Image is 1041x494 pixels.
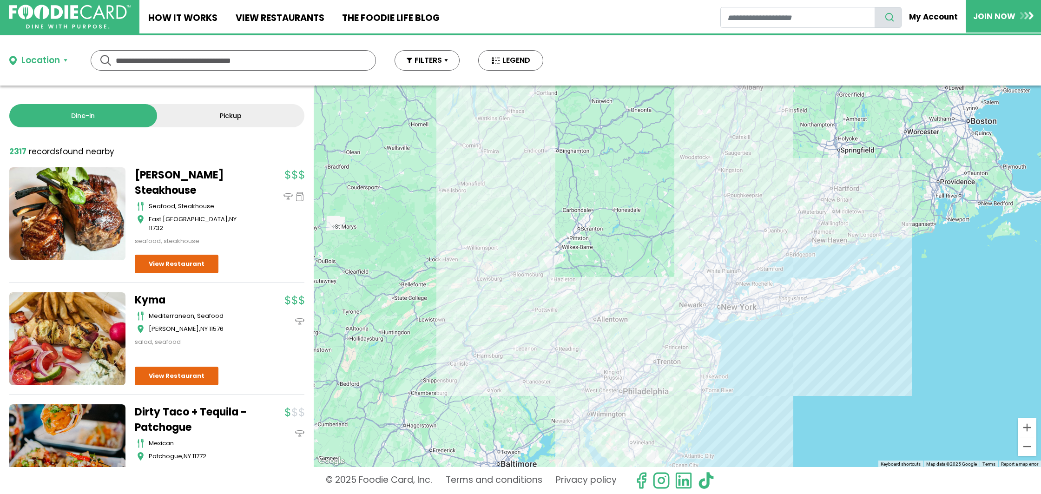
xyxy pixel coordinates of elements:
img: cutlery_icon.svg [137,439,144,448]
a: Open this area in Google Maps (opens a new window) [316,455,347,467]
div: , [149,324,251,334]
span: [PERSON_NAME] [149,324,199,333]
a: [PERSON_NAME] Steakhouse [135,167,251,198]
a: Pickup [157,104,305,127]
a: Dine-in [9,104,157,127]
img: linkedin.svg [675,472,692,489]
img: dinein_icon.svg [295,317,304,326]
img: map_icon.svg [137,215,144,224]
button: LEGEND [478,50,543,71]
a: Dirty Taco + Tequila - Patchogue [135,404,251,435]
span: 11732 [149,224,163,232]
div: mediterranean, seafood [149,311,251,321]
a: Terms [982,461,995,467]
a: Kyma [135,292,251,308]
a: My Account [902,7,966,27]
button: Zoom in [1018,418,1036,437]
button: FILTERS [395,50,460,71]
div: mexican [149,439,251,448]
button: Location [9,54,67,67]
span: NY [229,215,237,224]
span: Patchogue [149,452,182,461]
img: dinein_icon.svg [295,429,304,438]
span: NY [184,452,191,461]
img: FoodieCard; Eat, Drink, Save, Donate [9,5,131,29]
a: Terms and conditions [446,472,542,489]
strong: 2317 [9,146,26,157]
input: restaurant search [720,7,875,28]
div: found nearby [9,146,114,158]
div: seafood, steakhouse [149,202,251,211]
a: View Restaurant [135,255,218,273]
p: © 2025 Foodie Card, Inc. [326,472,432,489]
img: cutlery_icon.svg [137,311,144,321]
span: records [29,146,59,157]
button: search [875,7,902,28]
img: pickup_icon.svg [295,192,304,201]
svg: check us out on facebook [633,472,650,489]
span: Map data ©2025 Google [926,461,977,467]
button: Keyboard shortcuts [881,461,921,468]
div: quesadillas, salad, tacos, vegetarian, wings [135,465,251,483]
div: Location [21,54,60,67]
div: , [149,452,251,461]
img: map_icon.svg [137,452,144,461]
span: 11772 [192,452,206,461]
img: Google [316,455,347,467]
div: salad, seafood [135,337,251,347]
img: tiktok.svg [697,472,715,489]
span: NY [200,324,208,333]
img: map_icon.svg [137,324,144,334]
span: East [GEOGRAPHIC_DATA] [149,215,228,224]
button: Zoom out [1018,437,1036,456]
a: Report a map error [1001,461,1038,467]
span: 11576 [209,324,224,333]
a: View Restaurant [135,367,218,385]
a: Privacy policy [556,472,617,489]
div: seafood, steakhouse [135,237,251,246]
div: , [149,215,251,233]
img: cutlery_icon.svg [137,202,144,211]
img: dinein_icon.svg [283,192,293,201]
